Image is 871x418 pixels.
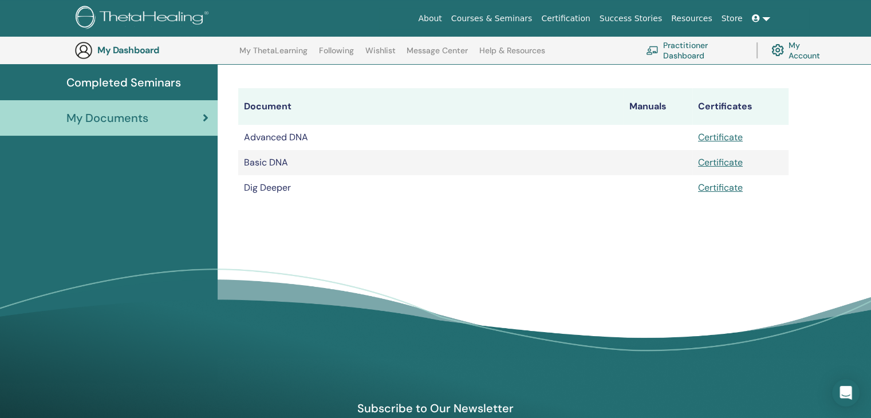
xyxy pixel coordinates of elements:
[238,150,624,175] td: Basic DNA
[238,88,624,125] th: Document
[319,46,354,64] a: Following
[646,38,743,63] a: Practitioner Dashboard
[365,46,396,64] a: Wishlist
[413,8,446,29] a: About
[66,109,148,127] span: My Documents
[698,156,743,168] a: Certificate
[239,46,308,64] a: My ThetaLearning
[447,8,537,29] a: Courses & Seminars
[667,8,717,29] a: Resources
[238,125,624,150] td: Advanced DNA
[698,182,743,194] a: Certificate
[698,131,743,143] a: Certificate
[479,46,545,64] a: Help & Resources
[646,46,659,55] img: chalkboard-teacher.svg
[832,379,860,407] div: Open Intercom Messenger
[624,88,692,125] th: Manuals
[74,41,93,60] img: generic-user-icon.jpg
[304,401,568,416] h4: Subscribe to Our Newsletter
[595,8,667,29] a: Success Stories
[238,175,624,200] td: Dig Deeper
[407,46,468,64] a: Message Center
[771,38,829,63] a: My Account
[692,88,789,125] th: Certificates
[66,74,181,91] span: Completed Seminars
[76,6,212,31] img: logo.png
[771,41,784,59] img: cog.svg
[537,8,594,29] a: Certification
[717,8,747,29] a: Store
[97,45,212,56] h3: My Dashboard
